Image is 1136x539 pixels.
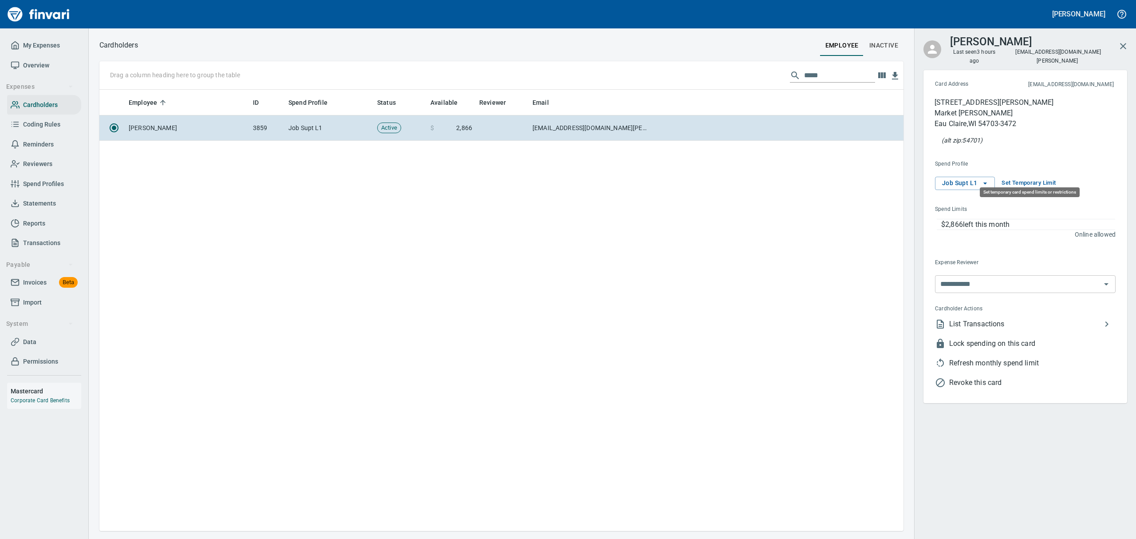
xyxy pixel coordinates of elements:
[7,154,81,174] a: Reviewers
[869,40,898,51] span: Inactive
[1112,36,1134,57] button: Close cardholder
[1052,9,1105,19] h5: [PERSON_NAME]
[23,40,60,51] span: My Expenses
[7,233,81,253] a: Transactions
[942,178,988,189] span: Job Supt L1
[6,259,73,270] span: Payable
[1002,178,1056,188] span: Set Temporary Limit
[23,337,36,348] span: Data
[129,97,157,108] span: Employee
[875,69,888,82] button: Choose columns to display
[430,97,469,108] span: Available
[928,353,1116,373] li: This will allow the the cardholder to use their full spend limit again
[285,115,374,141] td: Job Supt L1
[23,297,42,308] span: Import
[935,97,1053,108] p: [STREET_ADDRESS][PERSON_NAME]
[532,97,560,108] span: Email
[529,115,653,141] td: [EMAIL_ADDRESS][DOMAIN_NAME][PERSON_NAME]
[7,55,81,75] a: Overview
[949,377,1116,388] span: Revoke this card
[23,277,47,288] span: Invoices
[941,219,1115,230] p: $2,866 left this month
[129,97,169,108] span: Employee
[1100,278,1112,290] button: Open
[950,48,999,66] span: Last seen
[7,36,81,55] a: My Expenses
[59,277,78,288] span: Beta
[7,332,81,352] a: Data
[430,123,434,132] span: $
[7,214,81,234] a: Reports
[970,49,995,64] time: 3 hours ago
[11,386,81,396] h6: Mastercard
[23,99,58,111] span: Cardholders
[7,273,81,293] a: InvoicesBeta
[7,174,81,194] a: Spend Profiles
[935,177,995,190] button: Job Supt L1
[949,358,1116,369] span: Refresh monthly spend limit
[110,71,240,79] p: Drag a column heading here to group the table
[7,293,81,313] a: Import
[253,97,270,108] span: ID
[7,352,81,372] a: Permissions
[249,115,285,141] td: 3859
[23,159,52,170] span: Reviewers
[99,40,138,51] p: Cardholders
[998,80,1114,89] span: This is the email address for cardholder receipts
[23,218,45,229] span: Reports
[253,97,259,108] span: ID
[5,4,72,25] img: Finvari
[935,119,1053,129] p: Eau Claire , WI 54703-3472
[288,97,339,108] span: Spend Profile
[3,79,77,95] button: Expenses
[532,97,549,108] span: Email
[6,81,73,92] span: Expenses
[950,33,1032,48] h3: [PERSON_NAME]
[23,178,64,190] span: Spend Profiles
[7,115,81,135] a: Coding Rules
[7,135,81,155] a: Reminders
[1050,7,1108,21] button: [PERSON_NAME]
[479,97,517,108] span: Reviewer
[125,115,249,141] td: [PERSON_NAME]
[935,108,1053,119] p: Market [PERSON_NAME]
[949,338,1116,349] span: Lock spending on this card
[935,305,1048,313] span: Cardholder Actions
[999,177,1058,190] button: Set Temporary Limit
[949,319,1101,329] span: List Transactions
[935,160,1041,169] span: Spend Profile
[456,123,472,132] span: 2,866
[11,397,70,404] a: Corporate Card Benefits
[99,40,138,51] nav: breadcrumb
[23,60,49,71] span: Overview
[7,95,81,115] a: Cardholders
[3,316,77,332] button: System
[935,80,998,89] span: Card Address
[430,97,458,108] span: Available
[928,230,1116,239] p: Online allowed
[1014,48,1101,65] span: [EMAIL_ADDRESS][DOMAIN_NAME][PERSON_NAME]
[23,356,58,367] span: Permissions
[377,97,407,108] span: Status
[23,238,60,249] span: Transactions
[6,318,73,329] span: System
[23,198,56,209] span: Statements
[942,136,982,145] p: At the pump (or any AVS check), this zip will also be accepted
[23,139,54,150] span: Reminders
[23,119,60,130] span: Coding Rules
[888,69,902,83] button: Download Table
[7,194,81,214] a: Statements
[935,205,1041,214] span: Spend Limits
[378,124,401,132] span: Active
[3,257,77,273] button: Payable
[288,97,327,108] span: Spend Profile
[479,97,506,108] span: Reviewer
[935,258,1046,267] span: Expense Reviewer
[825,40,859,51] span: employee
[377,97,396,108] span: Status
